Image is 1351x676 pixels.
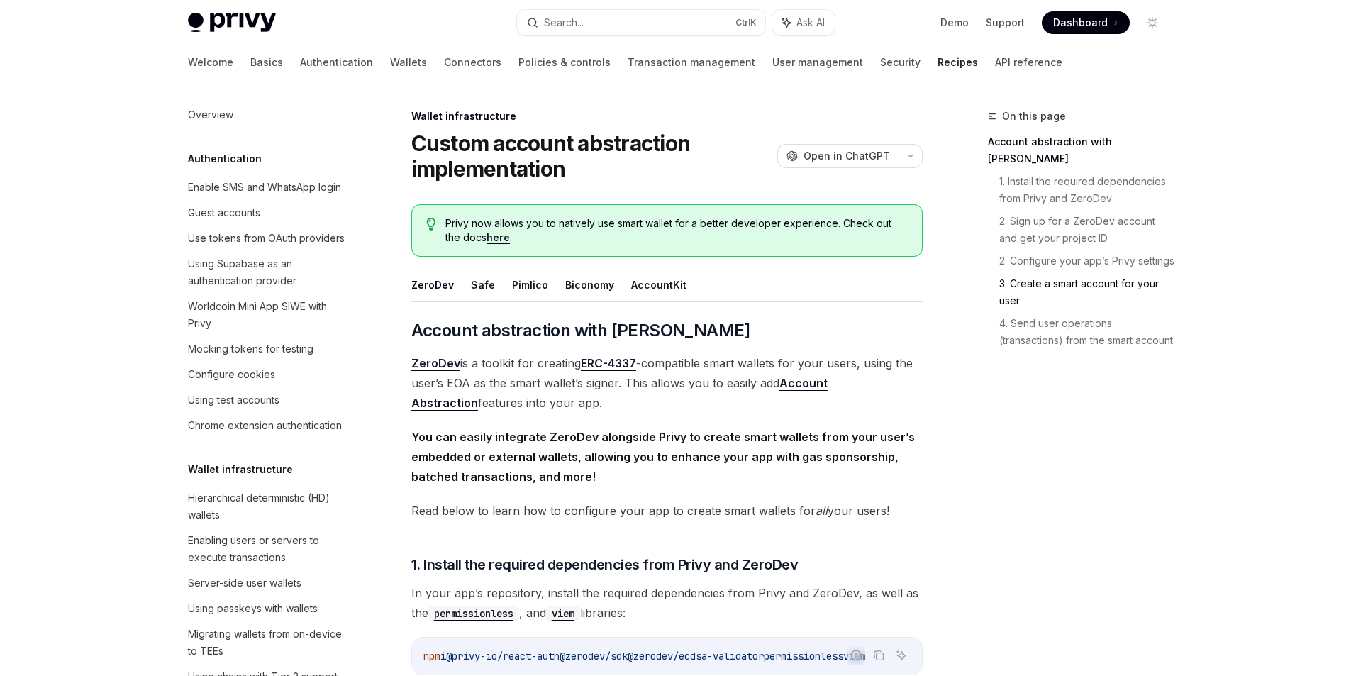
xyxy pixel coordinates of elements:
[772,45,863,79] a: User management
[428,606,519,620] a: permissionless
[177,174,358,200] a: Enable SMS and WhatsApp login
[411,583,923,623] span: In your app’s repository, install the required dependencies from Privy and ZeroDev, as well as th...
[1002,108,1066,125] span: On this page
[880,45,921,79] a: Security
[177,621,358,664] a: Migrating wallets from on-device to TEEs
[188,489,350,523] div: Hierarchical deterministic (HD) wallets
[188,366,275,383] div: Configure cookies
[188,392,279,409] div: Using test accounts
[411,353,923,413] span: is a toolkit for creating -compatible smart wallets for your users, using the user’s EOA as the s...
[188,45,233,79] a: Welcome
[764,650,843,663] span: permissionless
[546,606,580,621] code: viem
[560,650,628,663] span: @zerodev/sdk
[940,16,969,30] a: Demo
[411,501,923,521] span: Read below to learn how to configure your app to create smart wallets for your users!
[512,268,548,301] button: Pimlico
[999,170,1175,210] a: 1. Install the required dependencies from Privy and ZeroDev
[440,650,446,663] span: i
[735,17,757,28] span: Ctrl K
[188,461,293,478] h5: Wallet infrastructure
[1053,16,1108,30] span: Dashboard
[772,10,835,35] button: Ask AI
[188,106,233,123] div: Overview
[177,413,358,438] a: Chrome extension authentication
[411,356,460,371] a: ZeroDev
[517,10,765,35] button: Search...CtrlK
[938,45,978,79] a: Recipes
[999,210,1175,250] a: 2. Sign up for a ZeroDev account and get your project ID
[188,417,342,434] div: Chrome extension authentication
[411,268,454,301] button: ZeroDev
[487,231,510,244] a: here
[177,102,358,128] a: Overview
[869,646,888,665] button: Copy the contents from the code block
[411,430,915,484] strong: You can easily integrate ZeroDev alongside Privy to create smart wallets from your user’s embedde...
[188,230,345,247] div: Use tokens from OAuth providers
[796,16,825,30] span: Ask AI
[300,45,373,79] a: Authentication
[188,179,341,196] div: Enable SMS and WhatsApp login
[188,626,350,660] div: Migrating wallets from on-device to TEEs
[177,200,358,226] a: Guest accounts
[471,268,495,301] button: Safe
[628,45,755,79] a: Transaction management
[411,555,799,575] span: 1. Install the required dependencies from Privy and ZeroDev
[518,45,611,79] a: Policies & controls
[892,646,911,665] button: Ask AI
[446,650,560,663] span: @privy-io/react-auth
[177,226,358,251] a: Use tokens from OAuth providers
[804,149,890,163] span: Open in ChatGPT
[188,575,301,592] div: Server-side user wallets
[444,45,501,79] a: Connectors
[544,14,584,31] div: Search...
[177,570,358,596] a: Server-side user wallets
[177,336,358,362] a: Mocking tokens for testing
[188,13,276,33] img: light logo
[428,606,519,621] code: permissionless
[188,204,260,221] div: Guest accounts
[816,504,828,518] em: all
[988,131,1175,170] a: Account abstraction with [PERSON_NAME]
[445,216,907,245] span: Privy now allows you to natively use smart wallet for a better developer experience. Check out th...
[628,650,764,663] span: @zerodev/ecdsa-validator
[411,319,750,342] span: Account abstraction with [PERSON_NAME]
[188,532,350,566] div: Enabling users or servers to execute transactions
[188,340,313,358] div: Mocking tokens for testing
[250,45,283,79] a: Basics
[177,528,358,570] a: Enabling users or servers to execute transactions
[411,109,923,123] div: Wallet infrastructure
[999,312,1175,352] a: 4. Send user operations (transactions) from the smart account
[581,356,636,371] a: ERC-4337
[177,387,358,413] a: Using test accounts
[188,298,350,332] div: Worldcoin Mini App SIWE with Privy
[986,16,1025,30] a: Support
[177,294,358,336] a: Worldcoin Mini App SIWE with Privy
[1141,11,1164,34] button: Toggle dark mode
[999,250,1175,272] a: 2. Configure your app’s Privy settings
[565,268,614,301] button: Biconomy
[177,485,358,528] a: Hierarchical deterministic (HD) wallets
[188,255,350,289] div: Using Supabase as an authentication provider
[177,251,358,294] a: Using Supabase as an authentication provider
[390,45,427,79] a: Wallets
[423,650,440,663] span: npm
[411,131,772,182] h1: Custom account abstraction implementation
[188,600,318,617] div: Using passkeys with wallets
[1042,11,1130,34] a: Dashboard
[177,362,358,387] a: Configure cookies
[177,596,358,621] a: Using passkeys with wallets
[999,272,1175,312] a: 3. Create a smart account for your user
[546,606,580,620] a: viem
[188,150,262,167] h5: Authentication
[426,218,436,231] svg: Tip
[843,650,866,663] span: viem
[847,646,865,665] button: Report incorrect code
[777,144,899,168] button: Open in ChatGPT
[631,268,686,301] button: AccountKit
[995,45,1062,79] a: API reference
